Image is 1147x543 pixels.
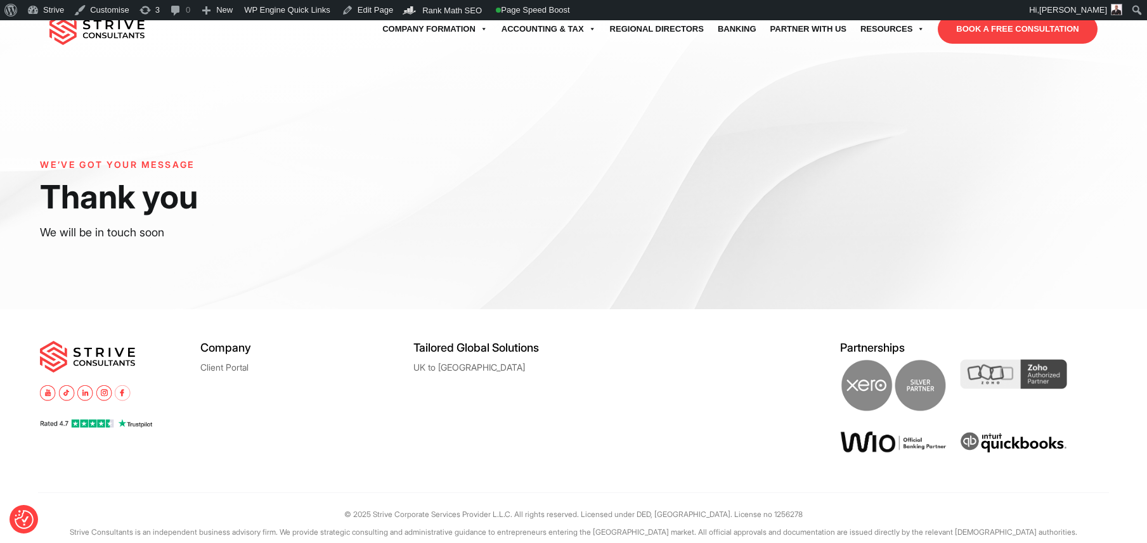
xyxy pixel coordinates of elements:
a: Regional Directors [603,11,711,47]
a: Company Formation [375,11,495,47]
a: UK to [GEOGRAPHIC_DATA] [413,362,525,372]
h5: Company [200,341,413,354]
img: Zoho Partner [960,359,1066,389]
button: Consent Preferences [15,510,34,529]
h6: WE’VE GOT YOUR MESSAGE [40,160,498,170]
a: Client Portal [200,362,249,372]
img: main-logo.svg [40,341,135,373]
h5: Tailored Global Solutions [413,341,626,354]
img: main-logo.svg [49,13,145,45]
a: BOOK A FREE CONSULTATION [938,15,1097,44]
a: Partner with Us [763,11,853,47]
span: Rank Math SEO [422,6,482,15]
p: Strive Consultants is an independent business advisory firm. We provide strategic consulting and ... [38,523,1109,540]
h5: Partnerships [840,341,1107,354]
p: We will be in touch soon [40,223,498,242]
span: [PERSON_NAME] [1039,5,1107,15]
p: © 2025 Strive Corporate Services Provider L.L.C. All rights reserved. Licensed under DED, [GEOGRA... [38,506,1109,523]
h1: Thank you [40,177,498,217]
a: Accounting & Tax [495,11,603,47]
a: Banking [711,11,763,47]
img: Revisit consent button [15,510,34,529]
img: intuit quickbooks [960,431,1066,455]
img: Wio Offical Banking Partner [840,431,947,454]
a: Resources [853,11,931,47]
